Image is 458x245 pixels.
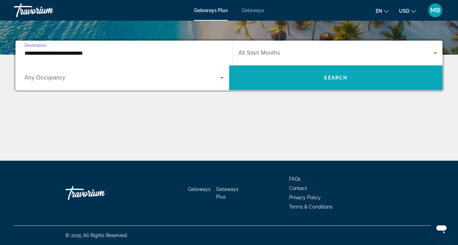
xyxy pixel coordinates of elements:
[24,43,47,47] span: Destination
[376,6,389,16] button: Change language
[430,217,452,239] iframe: Кнопка запуска окна обмена сообщениями
[194,8,228,13] a: Getaways Plus
[65,183,134,203] a: Travorium
[289,176,301,182] a: FAQs
[289,185,307,191] a: Contact
[188,187,211,192] a: Getaways
[14,1,83,19] a: Travorium
[216,187,238,200] a: Getaways Plus
[399,6,416,16] button: Change currency
[324,75,347,81] span: Search
[238,50,280,56] span: All Start Months
[24,75,65,81] span: Any Occupancy
[399,8,409,14] span: USD
[65,233,128,238] span: © 2025 All Rights Reserved.
[426,3,444,18] button: User Menu
[289,195,321,200] a: Privacy Policy
[242,8,264,13] a: Getaways
[376,8,382,14] span: en
[16,41,442,90] div: Search widget
[289,204,333,210] a: Terms & Conditions
[430,7,440,14] span: MB
[229,65,443,90] button: Search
